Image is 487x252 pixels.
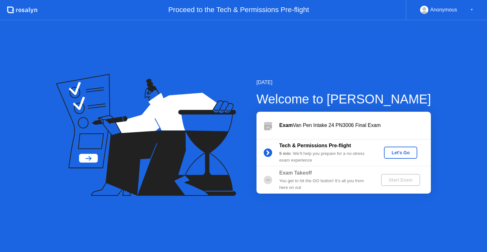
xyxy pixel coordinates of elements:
button: Let's Go [384,147,417,159]
b: Tech & Permissions Pre-flight [279,143,351,148]
b: 5 min [279,151,291,156]
div: You get to hit the GO button! It’s all you from here on out [279,178,371,191]
div: ▼ [470,6,473,14]
b: Exam [279,123,293,128]
div: Start Exam [384,177,418,182]
div: Welcome to [PERSON_NAME] [256,90,431,109]
div: [DATE] [256,79,431,86]
div: Anonymous [430,6,457,14]
div: Van Pen Intake 24 PN3006 Final Exam [279,122,431,129]
div: Let's Go [386,150,415,155]
button: Start Exam [381,174,420,186]
b: Exam Takeoff [279,170,312,176]
div: : We’ll help you prepare for a no-stress exam experience [279,150,371,163]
